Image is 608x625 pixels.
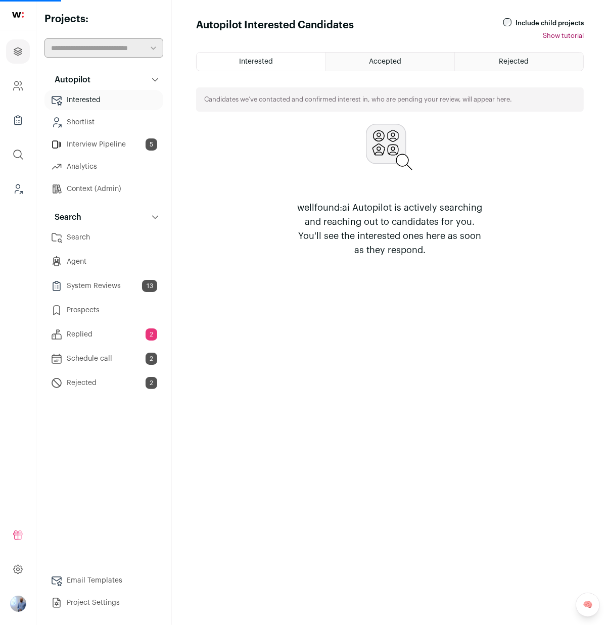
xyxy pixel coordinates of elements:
[146,138,157,151] span: 5
[44,134,163,155] a: Interview Pipeline5
[44,373,163,393] a: Rejected2
[44,207,163,227] button: Search
[6,39,30,64] a: Projects
[455,53,583,71] a: Rejected
[543,32,584,40] button: Show tutorial
[142,280,157,292] span: 13
[44,90,163,110] a: Interested
[6,177,30,201] a: Leads (Backoffice)
[369,58,401,65] span: Accepted
[146,353,157,365] span: 2
[146,377,157,389] span: 2
[44,157,163,177] a: Analytics
[44,570,163,591] a: Email Templates
[44,593,163,613] a: Project Settings
[44,324,163,345] a: Replied2
[44,112,163,132] a: Shortlist
[44,276,163,296] a: System Reviews13
[196,18,354,40] h1: Autopilot Interested Candidates
[326,53,454,71] a: Accepted
[10,596,26,612] img: 97332-medium_jpg
[44,349,163,369] a: Schedule call2
[49,211,81,223] p: Search
[576,593,600,617] a: 🧠
[516,19,584,27] label: Include child projects
[204,95,512,104] p: Candidates we’ve contacted and confirmed interest in, who are pending your review, will appear here.
[293,201,487,257] p: wellfound:ai Autopilot is actively searching and reaching out to candidates for you. You'll see t...
[12,12,24,18] img: wellfound-shorthand-0d5821cbd27db2630d0214b213865d53afaa358527fdda9d0ea32b1df1b89c2c.svg
[44,179,163,199] a: Context (Admin)
[49,74,90,86] p: Autopilot
[44,252,163,272] a: Agent
[44,227,163,248] a: Search
[44,300,163,320] a: Prospects
[44,70,163,90] button: Autopilot
[6,108,30,132] a: Company Lists
[6,74,30,98] a: Company and ATS Settings
[44,12,163,26] h2: Projects:
[146,328,157,341] span: 2
[499,58,529,65] span: Rejected
[239,58,273,65] span: Interested
[10,596,26,612] button: Open dropdown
